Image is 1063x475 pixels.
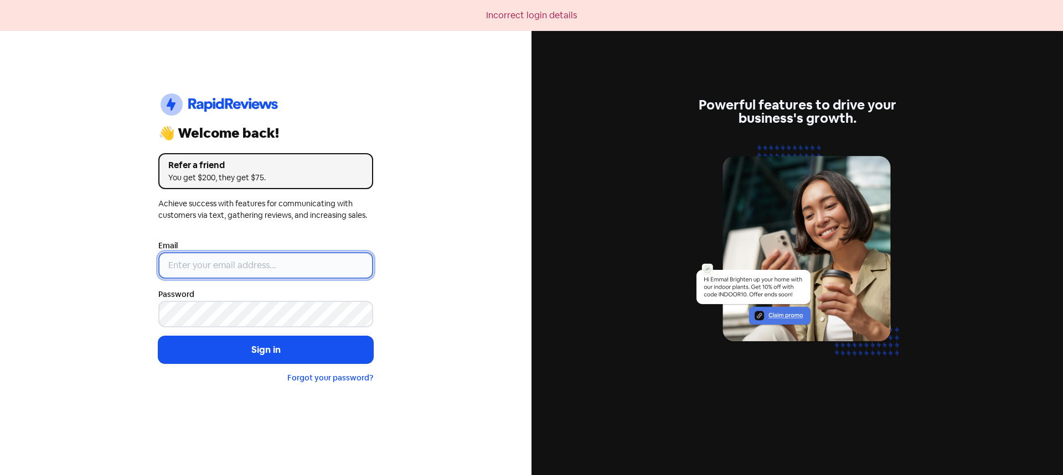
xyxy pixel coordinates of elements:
a: Forgot your password? [287,373,373,383]
div: 👋 Welcome back! [158,127,373,140]
div: Powerful features to drive your business's growth. [690,98,905,125]
label: Password [158,289,194,300]
div: Refer a friend [168,159,363,172]
input: Enter your email address... [158,252,373,279]
img: text-marketing [690,138,905,377]
div: You get $200, they get $75. [168,172,363,184]
label: Email [158,240,178,252]
div: Achieve success with features for communicating with customers via text, gathering reviews, and i... [158,198,373,221]
button: Sign in [158,336,373,364]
